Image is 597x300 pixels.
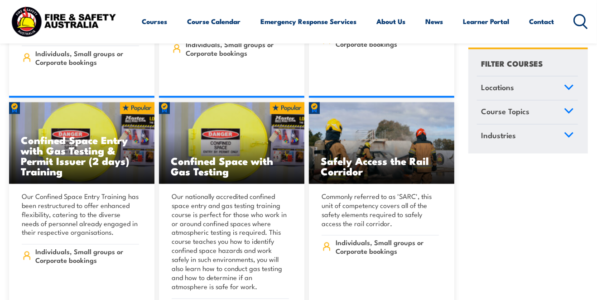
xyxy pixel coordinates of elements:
[171,155,293,176] h3: Confined Space with Gas Testing
[481,105,530,117] span: Course Topics
[477,124,578,148] a: Industries
[336,238,439,256] span: Individuals, Small groups or Corporate bookings
[477,77,578,100] a: Locations
[9,102,154,184] a: Confined Space Entry with Gas Testing & Permit Issuer (2 days) Training
[477,101,578,124] a: Course Topics
[186,40,289,57] span: Individuals, Small groups or Corporate bookings
[261,10,357,32] a: Emergency Response Services
[188,10,241,32] a: Course Calendar
[9,102,154,184] img: Confined Space Entry
[309,102,454,184] a: Safely Access the Rail Corridor
[309,102,454,184] img: Fire Team Operations
[377,10,406,32] a: About Us
[426,10,443,32] a: News
[36,247,140,265] span: Individuals, Small groups or Corporate bookings
[36,49,140,66] span: Individuals, Small groups or Corporate bookings
[481,57,543,69] h4: FILTER COURSES
[22,192,139,237] p: Our Confined Space Entry Training has been restructured to offer enhanced flexibility, catering t...
[159,102,304,184] a: Confined Space with Gas Testing
[463,10,510,32] a: Learner Portal
[336,31,439,48] span: Individuals, Small groups or Corporate bookings
[322,192,439,228] p: Commonly referred to as 'SARC', this unit of competency covers all of the safety elements require...
[21,135,143,176] h3: Confined Space Entry with Gas Testing & Permit Issuer (2 days) Training
[530,10,554,32] a: Contact
[481,81,514,93] span: Locations
[481,129,516,141] span: Industries
[321,155,443,176] h3: Safely Access the Rail Corridor
[159,102,304,184] img: Confined Space Entry
[172,192,289,291] p: Our nationally accredited confined space entry and gas testing training course is perfect for tho...
[142,10,168,32] a: Courses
